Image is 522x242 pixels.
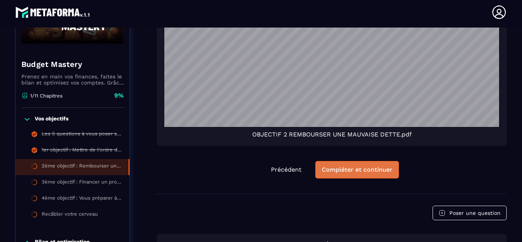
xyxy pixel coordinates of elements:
[42,147,122,155] div: 1er objectif : Mettre de l'ordre dans vos finances
[42,163,121,171] div: 2ème objectif : Rembourser une mauvaise dette
[265,161,308,178] button: Précédent
[35,115,68,123] p: Vos objectifs
[315,161,399,179] button: Compléter et continuer
[42,211,98,219] div: Recâbler votre cerveau
[252,131,412,138] span: OBJECTIF 2 REMBOURSER UNE MAUVAISE DETTE.pdf
[322,166,392,174] div: Compléter et continuer
[42,195,122,203] div: 4ème objectif : Vous préparer à investir
[42,179,122,187] div: 3ème objectif : Financer un projet
[433,206,507,220] button: Poser une question
[114,91,124,100] p: 9%
[30,93,63,98] p: 1/11 Chapitres
[15,5,91,20] img: logo
[21,59,124,70] h4: Budget Mastery
[42,131,122,139] div: Les 5 questions à vous poser sur votre argent
[21,73,124,86] p: Prenez en main vos finances, faites le bilan et optimisez vos comptes. Grâce à ce programme de dé...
